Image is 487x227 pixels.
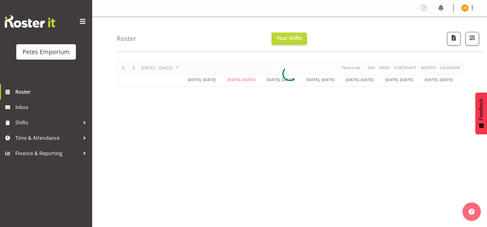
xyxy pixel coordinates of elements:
button: Filter Shifts [465,32,479,45]
span: Time & Attendance [15,133,80,143]
img: Rosterit website logo [5,15,55,28]
span: Your Shifts [277,35,302,41]
button: Feedback - Show survey [475,92,487,134]
button: Your Shifts [272,33,307,45]
img: jeseryl-armstrong10788.jpg [461,4,469,12]
span: Finance & Reporting [15,149,80,158]
div: Petes Emporium [22,47,70,57]
span: Feedback [478,99,484,120]
button: Download a PDF of the roster according to the set date range. [447,32,461,45]
span: Roster [15,87,89,96]
img: help-xxl-2.png [469,209,475,215]
span: Shifts [15,118,80,127]
span: Inbox [15,103,89,112]
h4: Roster [117,35,136,42]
